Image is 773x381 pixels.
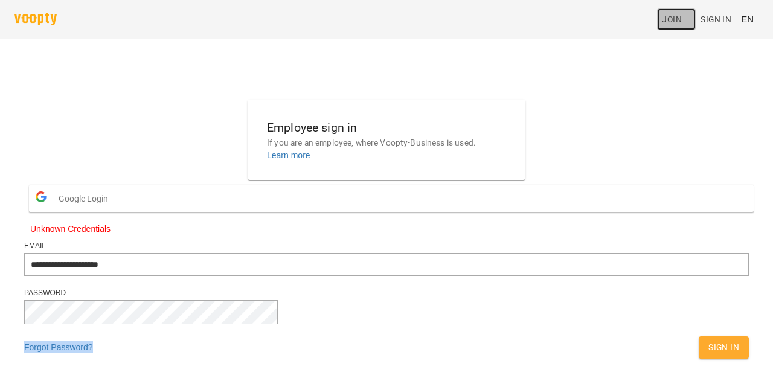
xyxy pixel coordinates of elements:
[701,12,731,27] span: Sign In
[708,340,739,354] span: Sign In
[30,223,743,235] span: Unknown Credentials
[657,8,696,30] a: Join
[267,137,506,149] p: If you are an employee, where Voopty-Business is used.
[699,336,749,358] button: Sign In
[14,13,57,25] img: voopty.png
[267,118,506,137] h6: Employee sign in
[29,185,754,212] button: Google Login
[267,150,310,160] a: Learn more
[257,109,516,171] button: Employee sign inIf you are an employee, where Voopty-Business is used.Learn more
[24,288,749,298] div: Password
[59,187,114,211] span: Google Login
[736,8,759,30] button: EN
[24,342,93,352] a: Forgot Password?
[696,8,736,30] a: Sign In
[662,12,682,27] span: Join
[741,13,754,25] span: EN
[24,241,749,251] div: Email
